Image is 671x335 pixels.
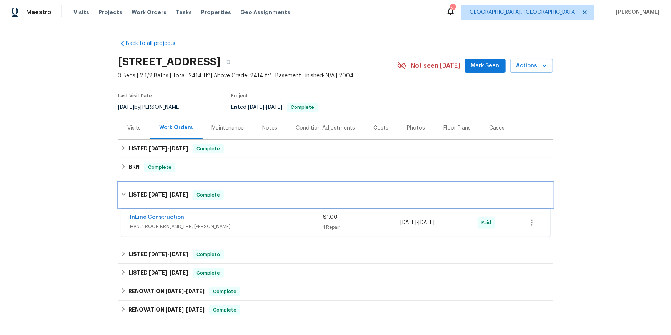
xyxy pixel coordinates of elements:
span: - [400,219,435,227]
span: HVAC, ROOF, BRN_AND_LRR, [PERSON_NAME] [130,223,323,230]
h6: RENOVATION [128,287,205,296]
span: [DATE] [170,252,188,257]
span: [DATE] [186,307,205,312]
span: - [149,270,188,275]
span: Listed [231,105,318,110]
h6: LISTED [128,144,188,153]
div: by [PERSON_NAME] [118,103,190,112]
h6: RENOVATION [128,305,205,315]
div: LISTED [DATE]-[DATE]Complete [118,183,553,207]
div: RENOVATION [DATE]-[DATE]Complete [118,282,553,301]
h6: BRN [128,163,140,172]
button: Actions [510,59,553,73]
span: [DATE] [118,105,135,110]
span: Not seen [DATE] [411,62,460,70]
span: - [149,146,188,151]
span: 3 Beds | 2 1/2 Baths | Total: 2414 ft² | Above Grade: 2414 ft² | Basement Finished: N/A | 2004 [118,72,397,80]
h6: LISTED [128,268,188,278]
h6: LISTED [128,250,188,259]
button: Copy Address [221,55,235,69]
span: Complete [145,163,175,171]
div: LISTED [DATE]-[DATE]Complete [118,245,553,264]
a: InLine Construction [130,215,185,220]
div: LISTED [DATE]-[DATE]Complete [118,264,553,282]
span: Complete [288,105,318,110]
span: - [165,288,205,294]
span: Projects [98,8,122,16]
span: [DATE] [248,105,265,110]
div: 2 [450,5,455,12]
span: [GEOGRAPHIC_DATA], [GEOGRAPHIC_DATA] [468,8,577,16]
span: [DATE] [149,192,167,197]
span: Tasks [176,10,192,15]
span: [DATE] [170,270,188,275]
span: [DATE] [165,307,184,312]
div: Cases [490,124,505,132]
span: Complete [193,251,223,258]
span: [DATE] [186,288,205,294]
div: LISTED [DATE]-[DATE]Complete [118,140,553,158]
span: Work Orders [132,8,167,16]
span: - [248,105,283,110]
span: [DATE] [400,220,416,225]
h6: LISTED [128,190,188,200]
div: Photos [407,124,425,132]
span: [DATE] [170,146,188,151]
span: - [149,252,188,257]
span: [DATE] [418,220,435,225]
span: Paid [481,219,494,227]
span: Complete [193,145,223,153]
div: Maintenance [212,124,244,132]
span: - [165,307,205,312]
span: Maestro [26,8,52,16]
button: Mark Seen [465,59,506,73]
span: Complete [193,269,223,277]
span: - [149,192,188,197]
span: $1.00 [323,215,338,220]
span: [PERSON_NAME] [613,8,659,16]
span: [DATE] [170,192,188,197]
span: Complete [210,288,240,295]
span: Project [231,93,248,98]
div: RENOVATION [DATE]-[DATE]Complete [118,301,553,319]
span: Complete [193,191,223,199]
span: Actions [516,61,547,71]
a: Back to all projects [118,40,192,47]
span: Last Visit Date [118,93,152,98]
div: BRN Complete [118,158,553,177]
h2: [STREET_ADDRESS] [118,58,221,66]
div: Floor Plans [444,124,471,132]
div: Condition Adjustments [296,124,355,132]
span: [DATE] [149,146,167,151]
span: Complete [210,306,240,314]
div: Notes [263,124,278,132]
span: [DATE] [149,252,167,257]
span: Geo Assignments [240,8,290,16]
span: [DATE] [266,105,283,110]
span: Mark Seen [471,61,500,71]
span: [DATE] [149,270,167,275]
div: 1 Repair [323,223,401,231]
div: Work Orders [160,124,193,132]
span: [DATE] [165,288,184,294]
div: Visits [128,124,141,132]
span: Properties [201,8,231,16]
span: Visits [73,8,89,16]
div: Costs [374,124,389,132]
